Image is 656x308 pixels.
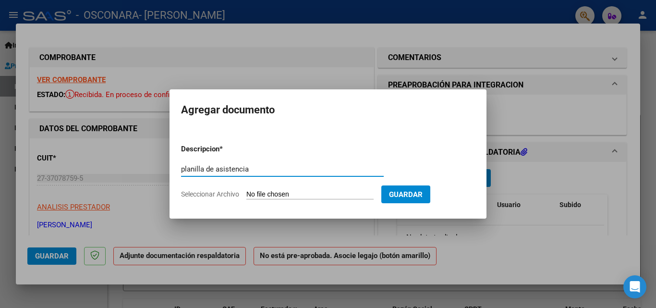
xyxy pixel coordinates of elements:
[623,275,646,298] div: Open Intercom Messenger
[181,144,269,155] p: Descripcion
[381,185,430,203] button: Guardar
[389,190,423,199] span: Guardar
[181,101,475,119] h2: Agregar documento
[181,190,239,198] span: Seleccionar Archivo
